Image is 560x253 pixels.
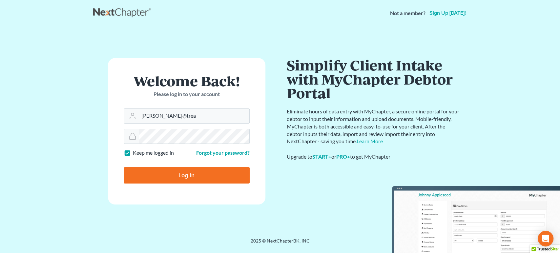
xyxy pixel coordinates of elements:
[312,153,331,160] a: START+
[124,167,250,184] input: Log In
[390,10,425,17] strong: Not a member?
[133,149,174,157] label: Keep me logged in
[139,109,249,123] input: Email Address
[357,138,383,144] a: Learn More
[287,153,461,161] div: Upgrade to or to get MyChapter
[336,153,350,160] a: PRO+
[93,238,467,249] div: 2025 © NextChapterBK, INC
[287,58,461,100] h1: Simplify Client Intake with MyChapter Debtor Portal
[287,108,461,145] p: Eliminate hours of data entry with MyChapter, a secure online portal for your debtor to input the...
[196,149,250,156] a: Forgot your password?
[124,90,250,98] p: Please log in to your account
[428,10,467,16] a: Sign up [DATE]!
[124,74,250,88] h1: Welcome Back!
[538,231,553,246] div: Open Intercom Messenger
